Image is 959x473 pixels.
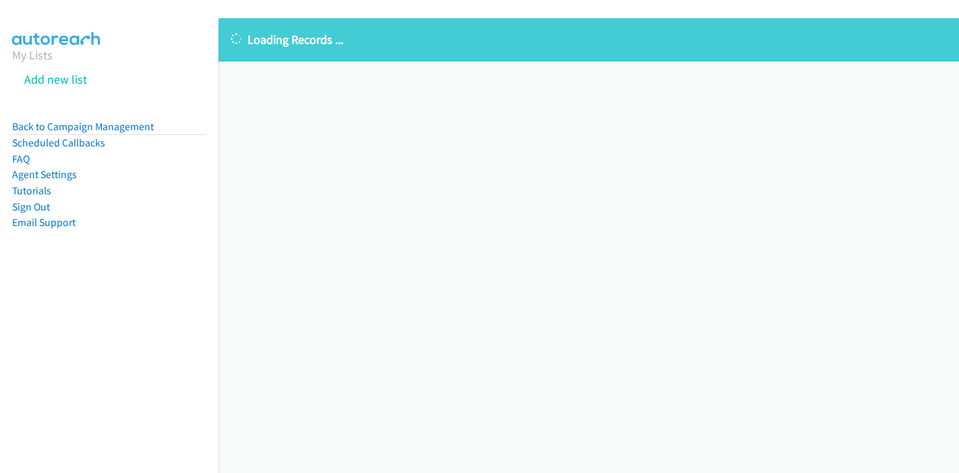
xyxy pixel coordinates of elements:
[12,120,154,133] a: Back to Campaign Management
[12,152,30,165] a: FAQ
[12,200,50,213] a: Sign Out
[12,168,77,181] a: Agent Settings
[231,30,947,49] p: Loading Records ...
[12,47,53,63] a: My Lists
[12,136,105,149] a: Scheduled Callbacks
[12,216,76,229] a: Email Support
[24,72,87,87] a: Add new list
[12,184,51,197] a: Tutorials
